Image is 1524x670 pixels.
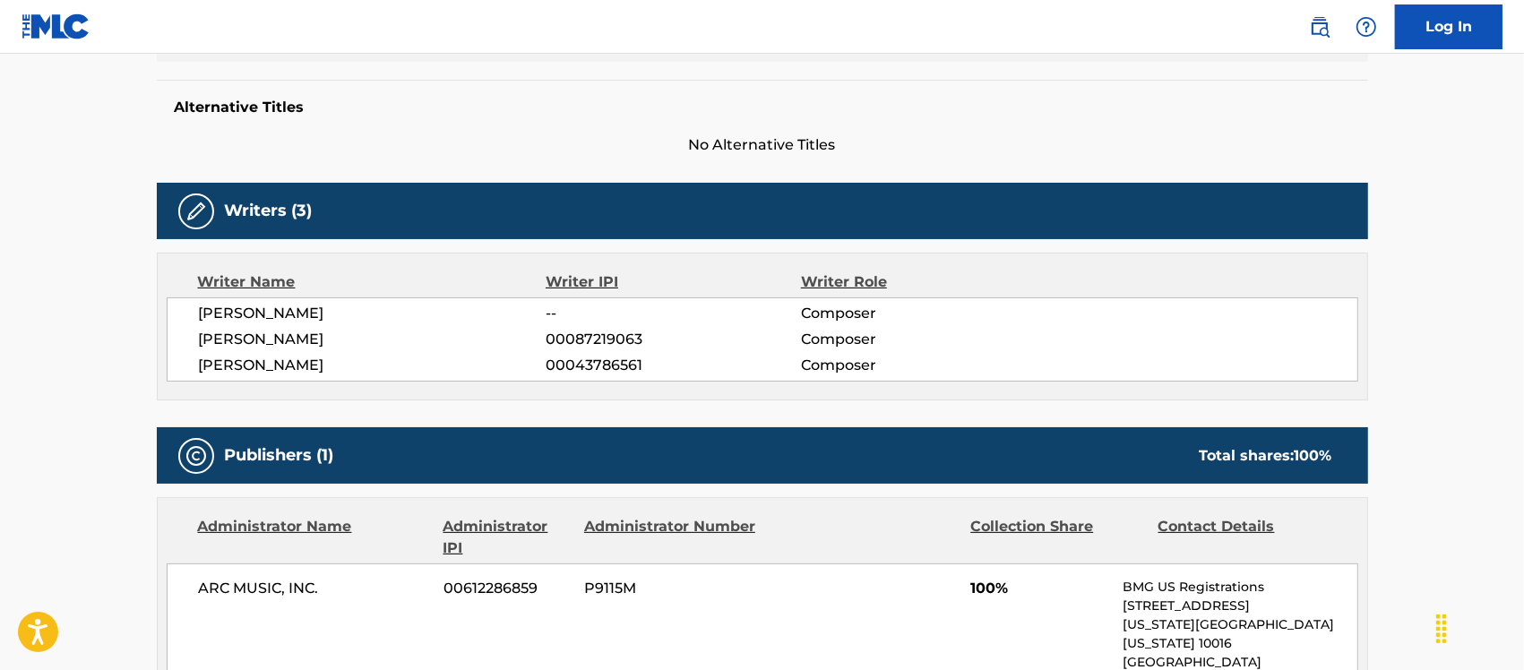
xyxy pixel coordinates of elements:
[546,303,800,324] span: --
[970,516,1144,559] div: Collection Share
[198,516,430,559] div: Administrator Name
[801,303,1033,324] span: Composer
[198,271,547,293] div: Writer Name
[546,355,800,376] span: 00043786561
[157,134,1368,156] span: No Alternative Titles
[199,578,431,599] span: ARC MUSIC, INC.
[1123,578,1356,597] p: BMG US Registrations
[1434,584,1524,670] iframe: Chat Widget
[1356,16,1377,38] img: help
[199,303,547,324] span: [PERSON_NAME]
[546,329,800,350] span: 00087219063
[443,516,571,559] div: Administrator IPI
[185,445,207,467] img: Publishers
[1348,9,1384,45] div: Help
[1158,516,1332,559] div: Contact Details
[801,329,1033,350] span: Composer
[1427,602,1456,656] div: Drag
[1395,4,1502,49] a: Log In
[584,516,758,559] div: Administrator Number
[1309,16,1330,38] img: search
[1200,445,1332,467] div: Total shares:
[801,271,1033,293] div: Writer Role
[225,201,313,221] h5: Writers (3)
[443,578,571,599] span: 00612286859
[185,201,207,222] img: Writers
[584,578,758,599] span: P9115M
[22,13,90,39] img: MLC Logo
[970,578,1109,599] span: 100%
[546,271,801,293] div: Writer IPI
[1123,597,1356,615] p: [STREET_ADDRESS]
[199,329,547,350] span: [PERSON_NAME]
[225,445,334,466] h5: Publishers (1)
[1295,447,1332,464] span: 100 %
[1123,615,1356,653] p: [US_STATE][GEOGRAPHIC_DATA][US_STATE] 10016
[801,355,1033,376] span: Composer
[1302,9,1338,45] a: Public Search
[175,99,1350,116] h5: Alternative Titles
[199,355,547,376] span: [PERSON_NAME]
